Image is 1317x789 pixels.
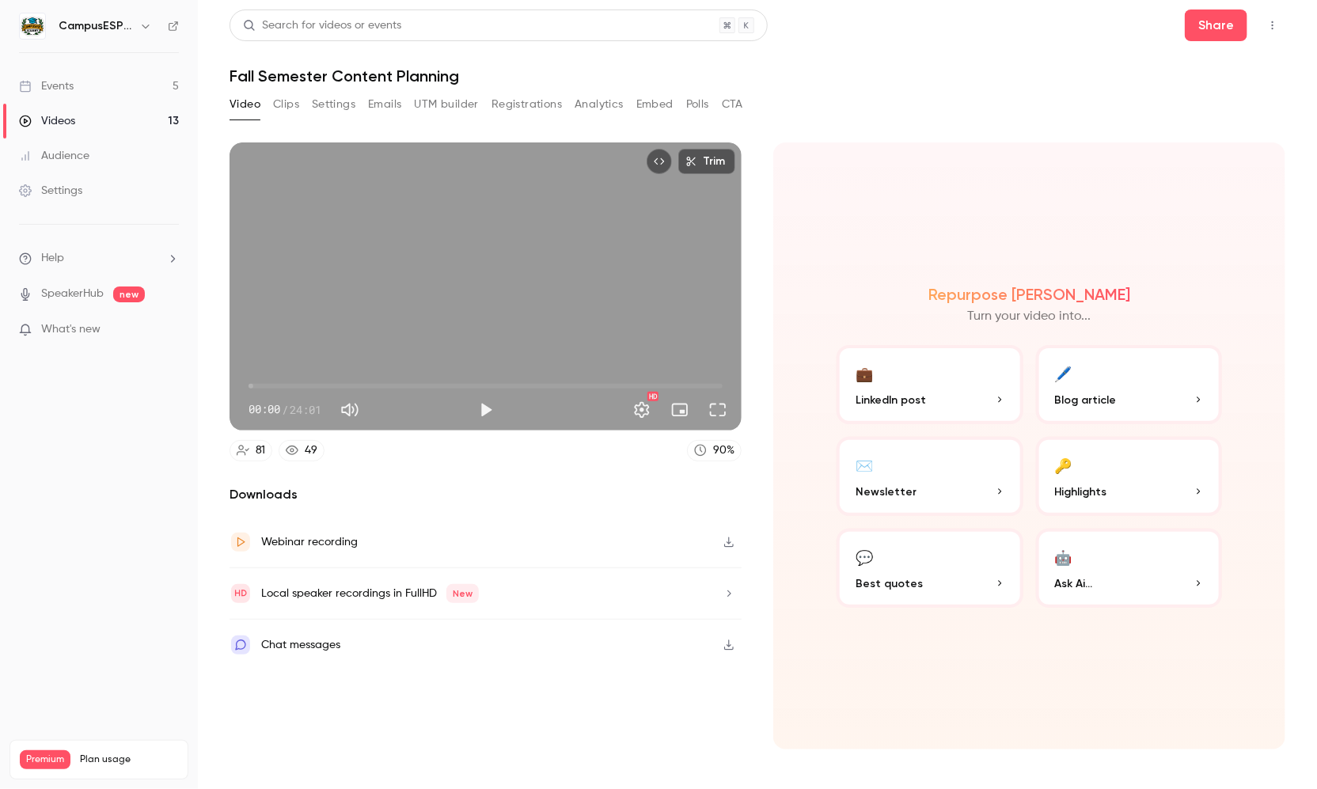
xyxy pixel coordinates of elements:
div: Local speaker recordings in FullHD [261,584,479,603]
p: Turn your video into... [968,307,1091,326]
div: 🔑 [1055,453,1072,477]
a: 49 [279,440,325,461]
h6: CampusESP Academy [59,18,133,34]
span: LinkedIn post [856,392,926,408]
span: Best quotes [856,575,923,592]
div: 🤖 [1055,544,1072,569]
div: Search for videos or events [243,17,401,34]
button: Share [1185,9,1247,41]
button: UTM builder [415,92,479,117]
button: Turn on miniplayer [664,394,696,426]
button: Clips [273,92,299,117]
div: 00:00 [249,401,321,418]
button: Top Bar Actions [1260,13,1285,38]
span: Help [41,250,64,267]
div: 🖊️ [1055,361,1072,385]
span: Blog article [1055,392,1117,408]
div: Chat messages [261,635,340,654]
a: 90% [687,440,742,461]
div: 81 [256,442,265,459]
div: 49 [305,442,317,459]
button: 🤖Ask Ai... [1036,529,1223,608]
a: SpeakerHub [41,286,104,302]
div: Settings [19,183,82,199]
button: Analytics [575,92,624,117]
div: Videos [19,113,75,129]
button: 🖊️Blog article [1036,345,1223,424]
button: Full screen [702,394,734,426]
span: / [282,401,288,418]
button: Video [230,92,260,117]
span: New [446,584,479,603]
button: Embed video [647,149,672,174]
button: 💬Best quotes [837,529,1023,608]
h2: Downloads [230,485,742,504]
button: Polls [686,92,709,117]
span: Premium [20,750,70,769]
span: 24:01 [290,401,321,418]
div: 90 % [713,442,734,459]
div: 💬 [856,544,873,569]
button: Settings [312,92,355,117]
a: 81 [230,440,272,461]
button: CTA [722,92,743,117]
div: Events [19,78,74,94]
h2: Repurpose [PERSON_NAME] [928,285,1130,304]
button: Trim [678,149,735,174]
div: HD [647,392,658,401]
button: ✉️Newsletter [837,437,1023,516]
h1: Fall Semester Content Planning [230,66,1285,85]
span: What's new [41,321,101,338]
button: 💼LinkedIn post [837,345,1023,424]
span: Plan usage [80,753,178,766]
iframe: Noticeable Trigger [160,323,179,337]
button: Emails [368,92,401,117]
button: Mute [334,394,366,426]
button: Play [470,394,502,426]
button: Registrations [492,92,562,117]
span: new [113,286,145,302]
span: 00:00 [249,401,280,418]
div: 💼 [856,361,873,385]
div: Audience [19,148,89,164]
button: 🔑Highlights [1036,437,1223,516]
span: Ask Ai... [1055,575,1093,592]
button: Settings [626,394,658,426]
li: help-dropdown-opener [19,250,179,267]
img: CampusESP Academy [20,13,45,39]
span: Newsletter [856,484,917,500]
span: Highlights [1055,484,1107,500]
div: Webinar recording [261,533,358,552]
div: ✉️ [856,453,873,477]
button: Embed [636,92,674,117]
